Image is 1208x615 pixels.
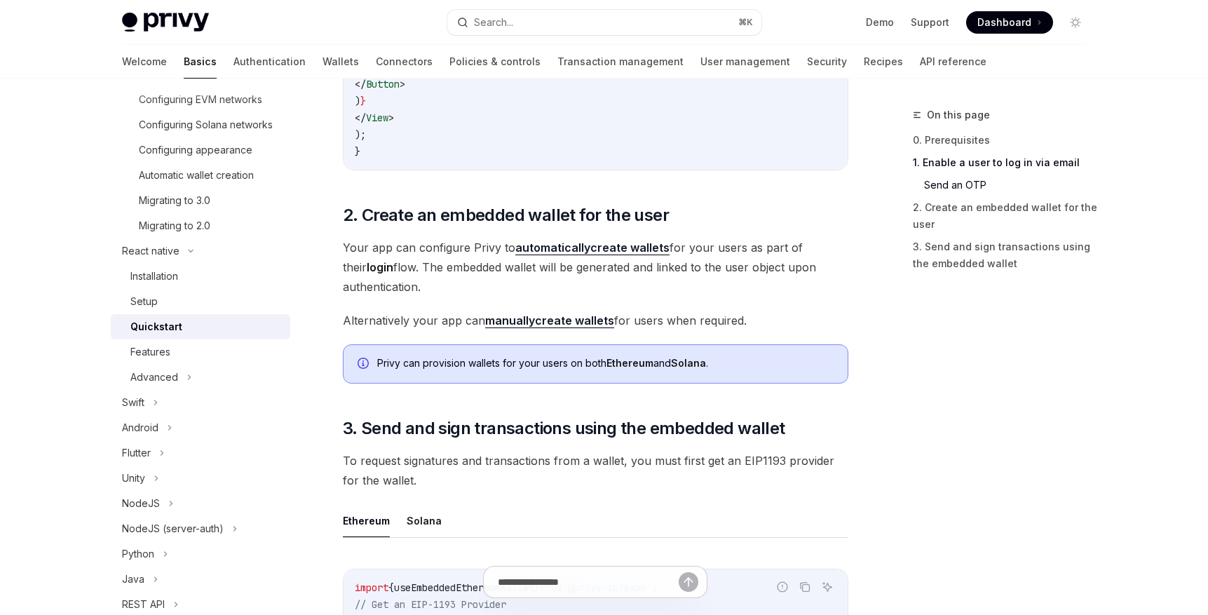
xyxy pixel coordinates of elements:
[111,112,290,137] a: Configuring Solana networks
[360,95,366,107] span: }
[355,128,366,141] span: );
[913,151,1098,174] a: 1. Enable a user to log in via email
[1064,11,1087,34] button: Toggle dark mode
[233,45,306,79] a: Authentication
[111,339,290,365] a: Features
[966,11,1053,34] a: Dashboard
[139,192,210,209] div: Migrating to 3.0
[358,358,372,372] svg: Info
[515,241,670,255] a: automaticallycreate wallets
[111,137,290,163] a: Configuring appearance
[449,45,541,79] a: Policies & controls
[366,111,388,124] span: View
[377,356,834,372] div: Privy can provision wallets for your users on both and .
[927,107,990,123] span: On this page
[864,45,903,79] a: Recipes
[515,241,590,255] strong: automatically
[738,17,753,28] span: ⌘ K
[606,357,653,369] strong: Ethereum
[355,111,366,124] span: </
[122,13,209,32] img: light logo
[111,163,290,188] a: Automatic wallet creation
[343,417,785,440] span: 3. Send and sign transactions using the embedded wallet
[866,15,894,29] a: Demo
[807,45,847,79] a: Security
[111,213,290,238] a: Migrating to 2.0
[122,445,151,461] div: Flutter
[485,313,535,327] strong: manually
[122,419,158,436] div: Android
[920,45,986,79] a: API reference
[130,318,182,335] div: Quickstart
[122,571,144,588] div: Java
[913,236,1098,275] a: 3. Send and sign transactions using the embedded wallet
[323,45,359,79] a: Wallets
[111,188,290,213] a: Migrating to 3.0
[367,260,393,274] strong: login
[977,15,1031,29] span: Dashboard
[111,264,290,289] a: Installation
[184,45,217,79] a: Basics
[139,217,210,234] div: Migrating to 2.0
[400,78,405,90] span: >
[376,45,433,79] a: Connectors
[139,116,273,133] div: Configuring Solana networks
[557,45,684,79] a: Transaction management
[139,142,252,158] div: Configuring appearance
[130,344,170,360] div: Features
[122,470,145,487] div: Unity
[122,546,154,562] div: Python
[679,572,698,592] button: Send message
[122,45,167,79] a: Welcome
[913,129,1098,151] a: 0. Prerequisites
[671,357,706,369] strong: Solana
[388,111,394,124] span: >
[913,196,1098,236] a: 2. Create an embedded wallet for the user
[924,174,1098,196] a: Send an OTP
[111,314,290,339] a: Quickstart
[130,293,158,310] div: Setup
[355,145,360,158] span: }
[366,78,400,90] span: Button
[122,394,144,411] div: Swift
[111,289,290,314] a: Setup
[343,451,848,490] span: To request signatures and transactions from a wallet, you must first get an EIP1193 provider for ...
[343,504,390,537] button: Ethereum
[447,10,761,35] button: Search...⌘K
[700,45,790,79] a: User management
[122,243,179,259] div: React native
[122,596,165,613] div: REST API
[355,95,360,107] span: )
[343,204,669,227] span: 2. Create an embedded wallet for the user
[911,15,949,29] a: Support
[130,268,178,285] div: Installation
[343,238,848,297] span: Your app can configure Privy to for your users as part of their flow. The embedded wallet will be...
[130,369,178,386] div: Advanced
[343,311,848,330] span: Alternatively your app can for users when required.
[474,14,513,31] div: Search...
[139,167,254,184] div: Automatic wallet creation
[407,504,442,537] button: Solana
[122,520,224,537] div: NodeJS (server-auth)
[485,313,614,328] a: manuallycreate wallets
[122,495,160,512] div: NodeJS
[355,78,366,90] span: </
